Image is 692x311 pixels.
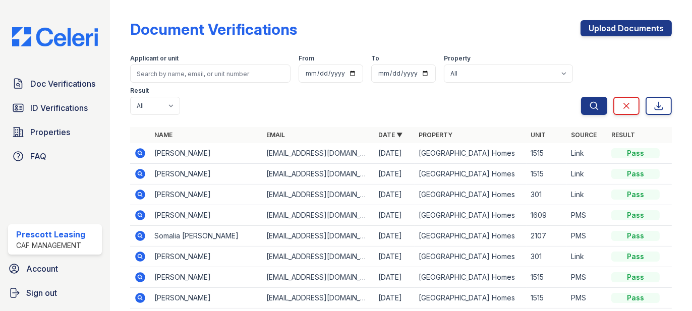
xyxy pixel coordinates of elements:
[611,210,660,220] div: Pass
[415,267,527,288] td: [GEOGRAPHIC_DATA] Homes
[4,259,106,279] a: Account
[415,205,527,226] td: [GEOGRAPHIC_DATA] Homes
[4,283,106,303] a: Sign out
[130,20,297,38] div: Document Verifications
[262,288,374,308] td: [EMAIL_ADDRESS][DOMAIN_NAME]
[130,87,149,95] label: Result
[16,240,85,251] div: CAF Management
[611,131,635,139] a: Result
[26,287,57,299] span: Sign out
[611,169,660,179] div: Pass
[531,131,546,139] a: Unit
[262,226,374,246] td: [EMAIL_ADDRESS][DOMAIN_NAME]
[527,226,567,246] td: 2107
[611,272,660,282] div: Pass
[374,164,415,184] td: [DATE]
[567,288,607,308] td: PMS
[374,184,415,205] td: [DATE]
[374,205,415,226] td: [DATE]
[26,263,58,275] span: Account
[374,267,415,288] td: [DATE]
[150,246,262,267] td: [PERSON_NAME]
[150,164,262,184] td: [PERSON_NAME]
[415,184,527,205] td: [GEOGRAPHIC_DATA] Homes
[527,205,567,226] td: 1609
[4,27,106,46] img: CE_Logo_Blue-a8612792a0a2168367f1c8372b55b34899dd931a85d93a1a3d3e32e68fde9ad4.png
[262,143,374,164] td: [EMAIL_ADDRESS][DOMAIN_NAME]
[527,184,567,205] td: 301
[378,131,402,139] a: Date ▼
[374,246,415,267] td: [DATE]
[567,164,607,184] td: Link
[415,288,527,308] td: [GEOGRAPHIC_DATA] Homes
[419,131,452,139] a: Property
[130,65,291,83] input: Search by name, email, or unit number
[527,164,567,184] td: 1515
[150,184,262,205] td: [PERSON_NAME]
[150,226,262,246] td: Somalia [PERSON_NAME]
[527,267,567,288] td: 1515
[611,293,660,303] div: Pass
[262,205,374,226] td: [EMAIL_ADDRESS][DOMAIN_NAME]
[30,126,70,138] span: Properties
[8,146,102,166] a: FAQ
[154,131,172,139] a: Name
[415,143,527,164] td: [GEOGRAPHIC_DATA] Homes
[30,102,88,114] span: ID Verifications
[415,226,527,246] td: [GEOGRAPHIC_DATA] Homes
[571,131,597,139] a: Source
[30,78,95,90] span: Doc Verifications
[130,54,179,63] label: Applicant or unit
[374,288,415,308] td: [DATE]
[567,143,607,164] td: Link
[444,54,471,63] label: Property
[262,267,374,288] td: [EMAIL_ADDRESS][DOMAIN_NAME]
[567,205,607,226] td: PMS
[374,226,415,246] td: [DATE]
[266,131,285,139] a: Email
[150,288,262,308] td: [PERSON_NAME]
[611,231,660,241] div: Pass
[567,267,607,288] td: PMS
[567,226,607,246] td: PMS
[567,246,607,267] td: Link
[415,164,527,184] td: [GEOGRAPHIC_DATA] Homes
[299,54,314,63] label: From
[30,150,46,162] span: FAQ
[262,164,374,184] td: [EMAIL_ADDRESS][DOMAIN_NAME]
[527,246,567,267] td: 301
[8,122,102,142] a: Properties
[16,228,85,240] div: Prescott Leasing
[371,54,379,63] label: To
[527,143,567,164] td: 1515
[262,184,374,205] td: [EMAIL_ADDRESS][DOMAIN_NAME]
[150,143,262,164] td: [PERSON_NAME]
[611,252,660,262] div: Pass
[415,246,527,267] td: [GEOGRAPHIC_DATA] Homes
[567,184,607,205] td: Link
[611,190,660,200] div: Pass
[150,205,262,226] td: [PERSON_NAME]
[611,148,660,158] div: Pass
[527,288,567,308] td: 1515
[8,98,102,118] a: ID Verifications
[262,246,374,267] td: [EMAIL_ADDRESS][DOMAIN_NAME]
[374,143,415,164] td: [DATE]
[581,20,672,36] a: Upload Documents
[150,267,262,288] td: [PERSON_NAME]
[8,74,102,94] a: Doc Verifications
